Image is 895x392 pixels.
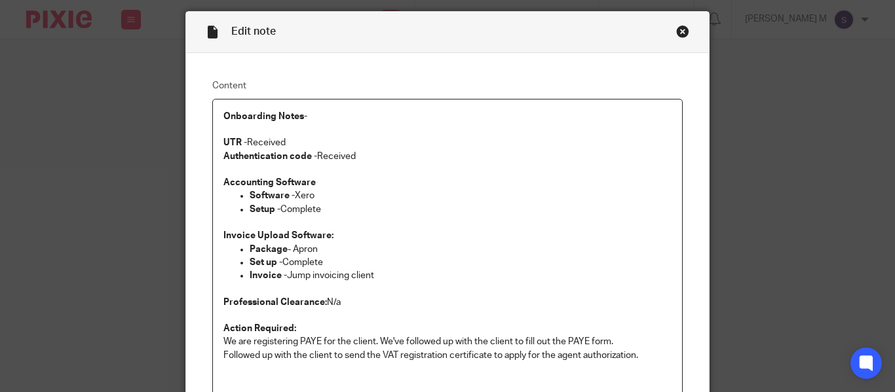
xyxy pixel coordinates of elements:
[223,138,247,147] strong: UTR -
[223,296,672,309] p: N/a
[223,152,317,161] strong: Authentication code -
[250,271,287,280] strong: Invoice -
[250,258,282,267] strong: Set up -
[231,26,276,37] span: Edit note
[223,324,296,333] strong: Action Required:
[250,269,672,282] p: Jump invoicing client
[223,136,672,149] p: Received
[250,203,672,216] p: Complete
[223,150,672,163] p: Received
[250,245,288,254] strong: Package
[250,205,280,214] strong: Setup -
[250,191,295,200] strong: Software -
[676,25,689,38] div: Close this dialog window
[250,189,672,202] p: Xero
[223,298,327,307] strong: Professional Clearance:
[223,178,316,187] strong: Accounting Software
[250,243,672,256] p: - Apron
[223,335,672,348] p: We are registering PAYE for the client. We've followed up with the client to fill out the PAYE form.
[223,349,672,362] p: Followed up with the client to send the VAT registration certificate to apply for the agent autho...
[223,112,307,121] strong: Onboarding Notes-
[223,231,333,240] strong: Invoice Upload Software:
[212,79,683,92] label: Content
[250,256,672,269] p: Complete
